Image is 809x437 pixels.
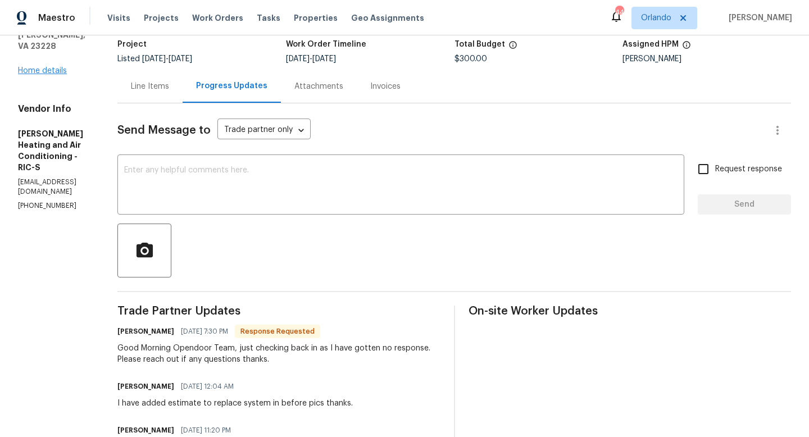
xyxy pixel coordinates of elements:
[622,55,791,63] div: [PERSON_NAME]
[615,7,623,18] div: 44
[370,81,401,92] div: Invoices
[715,163,782,175] span: Request response
[117,425,174,436] h6: [PERSON_NAME]
[286,55,336,63] span: -
[236,326,319,337] span: Response Requested
[117,306,440,317] span: Trade Partner Updates
[469,306,791,317] span: On-site Worker Updates
[18,29,90,52] h5: [PERSON_NAME], VA 23228
[117,381,174,392] h6: [PERSON_NAME]
[18,103,90,115] h4: Vendor Info
[169,55,192,63] span: [DATE]
[18,177,90,197] p: [EMAIL_ADDRESS][DOMAIN_NAME]
[508,40,517,55] span: The total cost of line items that have been proposed by Opendoor. This sum includes line items th...
[217,121,311,140] div: Trade partner only
[181,425,231,436] span: [DATE] 11:20 PM
[192,12,243,24] span: Work Orders
[117,55,192,63] span: Listed
[455,55,487,63] span: $300.00
[196,80,267,92] div: Progress Updates
[142,55,192,63] span: -
[18,128,90,173] h5: [PERSON_NAME] Heating and Air Conditioning - RIC-S
[144,12,179,24] span: Projects
[142,55,166,63] span: [DATE]
[724,12,792,24] span: [PERSON_NAME]
[351,12,424,24] span: Geo Assignments
[622,40,679,48] h5: Assigned HPM
[455,40,505,48] h5: Total Budget
[117,40,147,48] h5: Project
[117,125,211,136] span: Send Message to
[294,81,343,92] div: Attachments
[181,381,234,392] span: [DATE] 12:04 AM
[38,12,75,24] span: Maestro
[117,398,353,409] div: I have added estimate to replace system in before pics thanks.
[257,14,280,22] span: Tasks
[312,55,336,63] span: [DATE]
[286,40,366,48] h5: Work Order Timeline
[286,55,310,63] span: [DATE]
[181,326,228,337] span: [DATE] 7:30 PM
[117,326,174,337] h6: [PERSON_NAME]
[18,201,90,211] p: [PHONE_NUMBER]
[294,12,338,24] span: Properties
[131,81,169,92] div: Line Items
[682,40,691,55] span: The hpm assigned to this work order.
[107,12,130,24] span: Visits
[641,12,671,24] span: Orlando
[18,67,67,75] a: Home details
[117,343,440,365] div: Good Morning Opendoor Team, just checking back in as I have gotten no response. Please reach out ...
